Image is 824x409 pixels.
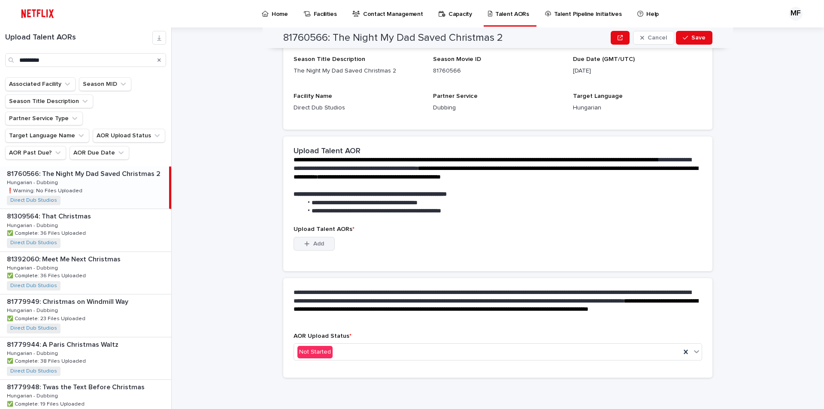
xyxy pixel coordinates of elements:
[433,56,481,62] span: Season Movie ID
[7,296,130,306] p: 81779949: Christmas on Windmill Way
[10,325,57,331] a: Direct Dub Studios
[5,77,76,91] button: Associated Facility
[7,391,60,399] p: Hungarian - Dubbing
[313,241,324,247] span: Add
[7,178,60,186] p: Hungarian - Dubbing
[294,103,423,112] p: Direct Dub Studios
[294,333,351,339] span: AOR Upload Status
[433,67,562,76] p: 81760566
[10,368,57,374] a: Direct Dub Studios
[7,254,122,264] p: 81392060: Meet Me Next Christmas
[573,56,635,62] span: Due Date (GMT/UTC)
[10,283,57,289] a: Direct Dub Studios
[573,103,702,112] p: Hungarian
[433,103,562,112] p: Dubbing
[7,168,162,178] p: 81760566: The Night My Dad Saved Christmas 2
[294,56,365,62] span: Season Title Description
[433,93,478,99] span: Partner Service
[7,229,88,236] p: ✅ Complete: 36 Files Uploaded
[297,346,333,358] div: Not Started
[789,7,803,21] div: MF
[648,35,667,41] span: Cancel
[7,271,88,279] p: ✅ Complete: 36 Files Uploaded
[7,314,87,322] p: ✅ Complete: 23 Files Uploaded
[294,67,423,76] p: The Night My Dad Saved Christmas 2
[7,221,60,229] p: Hungarian - Dubbing
[7,349,60,357] p: Hungarian - Dubbing
[294,93,332,99] span: Facility Name
[7,306,60,314] p: Hungarian - Dubbing
[5,129,89,142] button: Target Language Name
[573,93,623,99] span: Target Language
[573,67,702,76] p: [DATE]
[7,186,84,194] p: ❗️Warning: No Files Uploaded
[5,33,152,42] h1: Upload Talent AORs
[10,240,57,246] a: Direct Dub Studios
[17,5,58,22] img: ifQbXi3ZQGMSEF7WDB7W
[7,211,93,221] p: 81309564: That Christmas
[676,31,712,45] button: Save
[294,147,360,156] h2: Upload Talent AOR
[5,146,66,160] button: AOR Past Due?
[691,35,706,41] span: Save
[7,357,88,364] p: ✅ Complete: 38 Files Uploaded
[7,382,146,391] p: 81779948: Twas the Text Before Christmas
[7,339,120,349] p: 81779944: A Paris Christmas Waltz
[5,94,93,108] button: Season Title Description
[283,32,503,44] h2: 81760566: The Night My Dad Saved Christmas 2
[7,264,60,271] p: Hungarian - Dubbing
[294,226,354,232] span: Upload Talent AORs
[70,146,129,160] button: AOR Due Date
[5,112,83,125] button: Partner Service Type
[294,237,335,251] button: Add
[79,77,131,91] button: Season MID
[10,197,57,203] a: Direct Dub Studios
[5,53,166,67] input: Search
[93,129,165,142] button: AOR Upload Status
[7,400,86,407] p: ✅ Complete: 19 Files Uploaded
[633,31,674,45] button: Cancel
